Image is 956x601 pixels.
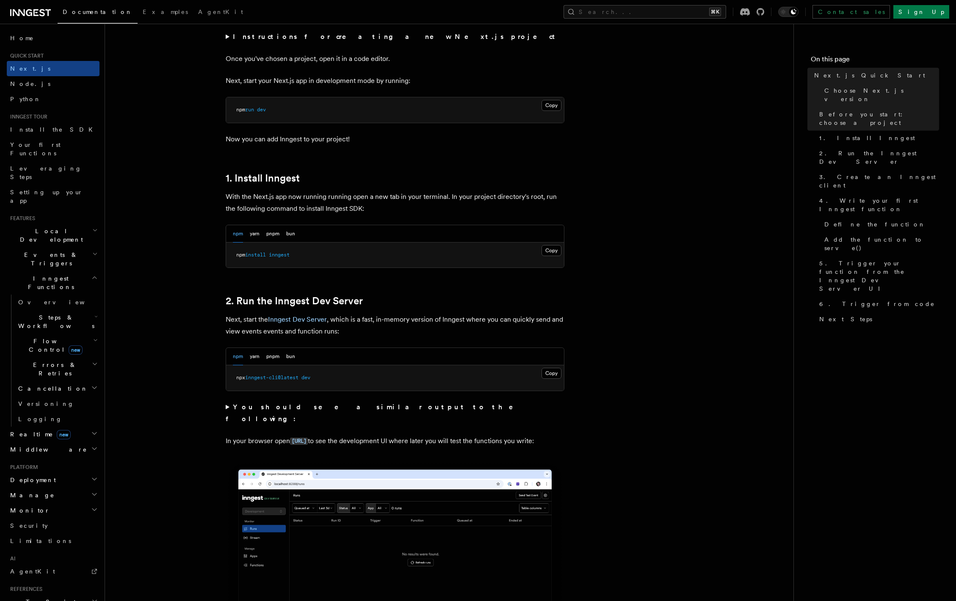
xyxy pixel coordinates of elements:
span: new [69,345,83,355]
strong: You should see a similar output to the following: [226,403,525,423]
span: Deployment [7,476,56,484]
a: Next Steps [816,312,939,327]
a: Inngest Dev Server [268,315,327,323]
button: Realtimenew [7,427,99,442]
a: Overview [15,295,99,310]
kbd: ⌘K [709,8,721,16]
span: dev [257,107,266,113]
span: inngest-cli@latest [245,375,298,380]
p: Once you've chosen a project, open it in a code editor. [226,53,564,65]
button: pnpm [266,225,279,243]
a: [URL] [290,437,308,445]
span: Events & Triggers [7,251,92,267]
button: bun [286,225,295,243]
span: Home [10,34,34,42]
span: install [245,252,266,258]
span: Inngest Functions [7,274,91,291]
span: npm [236,252,245,258]
a: 2. Run the Inngest Dev Server [816,146,939,169]
span: 5. Trigger your function from the Inngest Dev Server UI [819,259,939,293]
span: Middleware [7,445,87,454]
a: Versioning [15,396,99,411]
span: Leveraging Steps [10,165,82,180]
a: 2. Run the Inngest Dev Server [226,295,363,307]
span: Manage [7,491,55,499]
button: Steps & Workflows [15,310,99,334]
button: npm [233,225,243,243]
span: Versioning [18,400,74,407]
p: Next, start your Next.js app in development mode by running: [226,75,564,87]
a: Define the function [821,217,939,232]
a: AgentKit [193,3,248,23]
button: yarn [250,225,260,243]
span: Examples [143,8,188,15]
span: Setting up your app [10,189,83,204]
button: Middleware [7,442,99,457]
span: Steps & Workflows [15,313,94,330]
span: inngest [269,252,290,258]
span: AgentKit [198,8,243,15]
a: Add the function to serve() [821,232,939,256]
p: Next, start the , which is a fast, in-memory version of Inngest where you can quickly send and vi... [226,314,564,337]
span: Security [10,522,48,529]
a: 5. Trigger your function from the Inngest Dev Server UI [816,256,939,296]
button: bun [286,348,295,365]
span: Features [7,215,35,222]
span: run [245,107,254,113]
span: new [57,430,71,439]
button: Copy [542,368,561,379]
summary: Instructions for creating a new Next.js project [226,31,564,43]
a: 1. Install Inngest [816,130,939,146]
p: With the Next.js app now running running open a new tab in your terminal. In your project directo... [226,191,564,215]
span: Next.js Quick Start [814,71,925,80]
span: Your first Functions [10,141,61,157]
h4: On this page [811,54,939,68]
a: 6. Trigger from code [816,296,939,312]
span: Flow Control [15,337,93,354]
span: Documentation [63,8,133,15]
span: Install the SDK [10,126,98,133]
span: AI [7,555,16,562]
button: Cancellation [15,381,99,396]
button: npm [233,348,243,365]
a: Logging [15,411,99,427]
span: Logging [18,416,62,422]
a: Setting up your app [7,185,99,208]
button: Toggle dark mode [778,7,799,17]
a: Node.js [7,76,99,91]
a: Contact sales [812,5,890,19]
button: Events & Triggers [7,247,99,271]
a: Before you start: choose a project [816,107,939,130]
button: pnpm [266,348,279,365]
a: Examples [138,3,193,23]
span: AgentKit [10,568,55,575]
button: Errors & Retries [15,357,99,381]
span: npx [236,375,245,380]
button: Flow Controlnew [15,334,99,357]
a: 1. Install Inngest [226,172,300,184]
button: Copy [542,245,561,256]
button: Manage [7,488,99,503]
span: Overview [18,299,105,306]
a: Sign Up [893,5,949,19]
button: Copy [542,100,561,111]
span: Inngest tour [7,113,47,120]
span: Before you start: choose a project [819,110,939,127]
span: Errors & Retries [15,361,92,378]
a: Limitations [7,533,99,549]
a: Security [7,518,99,533]
span: Next.js [10,65,50,72]
span: Python [10,96,41,102]
a: Home [7,30,99,46]
span: Next Steps [819,315,872,323]
span: Add the function to serve() [824,235,939,252]
span: Cancellation [15,384,88,393]
p: Now you can add Inngest to your project! [226,133,564,145]
span: 6. Trigger from code [819,300,935,308]
code: [URL] [290,438,308,445]
span: 3. Create an Inngest client [819,173,939,190]
div: Inngest Functions [7,295,99,427]
button: Inngest Functions [7,271,99,295]
span: 4. Write your first Inngest function [819,196,939,213]
summary: You should see a similar output to the following: [226,401,564,425]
